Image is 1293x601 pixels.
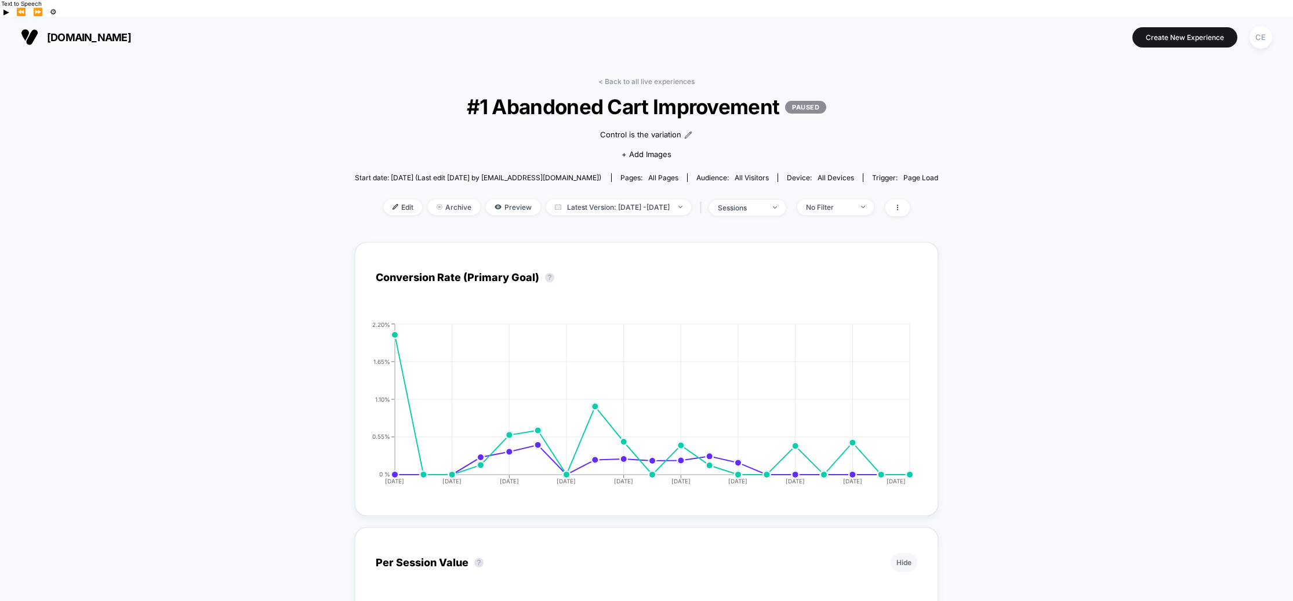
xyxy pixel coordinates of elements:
img: edit [393,204,398,210]
button: Previous [13,7,30,17]
span: Device: [778,173,863,182]
div: No Filter [806,203,852,212]
button: ? [545,273,554,282]
span: Page Load [903,173,938,182]
span: Start date: [DATE] (Last edit [DATE] by [EMAIL_ADDRESS][DOMAIN_NAME]) [355,173,601,182]
tspan: 0.55% [372,433,390,440]
span: Edit [384,199,422,215]
button: Hide [891,553,917,572]
button: [DOMAIN_NAME] [17,28,135,46]
tspan: [DATE] [786,478,805,485]
tspan: [DATE] [671,478,691,485]
tspan: [DATE] [385,478,404,485]
div: Pages: [620,173,678,182]
p: PAUSED [785,101,826,114]
tspan: [DATE] [887,478,906,485]
button: CE [1246,26,1276,49]
img: end [437,204,442,210]
button: Settings [46,7,60,17]
tspan: [DATE] [729,478,748,485]
span: All Visitors [735,173,769,182]
img: end [861,206,865,208]
tspan: 1.10% [375,395,390,402]
span: Control is the variation [600,129,681,141]
div: CE [1250,26,1272,49]
button: Create New Experience [1132,27,1237,48]
span: Preview [486,199,540,215]
a: < Back to all live experiences [598,77,695,86]
div: Audience: [696,173,769,182]
div: sessions [718,203,764,212]
span: Archive [428,199,480,215]
tspan: [DATE] [500,478,519,485]
span: Latest Version: [DATE] - [DATE] [546,199,691,215]
div: Per Session Value [376,556,489,569]
span: + Add Images [622,150,671,159]
div: CONVERSION_RATE [364,321,906,495]
tspan: [DATE] [557,478,576,485]
span: #1 Abandoned Cart Improvement [384,94,909,119]
tspan: [DATE] [442,478,462,485]
span: all pages [648,173,678,182]
div: Conversion Rate (Primary Goal) [376,271,560,283]
img: end [773,206,777,209]
tspan: 2.20% [372,320,390,327]
img: end [678,206,682,208]
span: [DOMAIN_NAME] [47,31,131,43]
button: ? [474,558,484,567]
div: Trigger: [872,173,938,182]
span: | [697,199,709,216]
img: Visually logo [21,28,38,46]
tspan: [DATE] [843,478,862,485]
tspan: 0 % [379,471,390,478]
img: calendar [555,204,561,210]
button: Forward [30,7,46,17]
tspan: [DATE] [614,478,633,485]
tspan: 1.65% [373,358,390,365]
span: all devices [818,173,854,182]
